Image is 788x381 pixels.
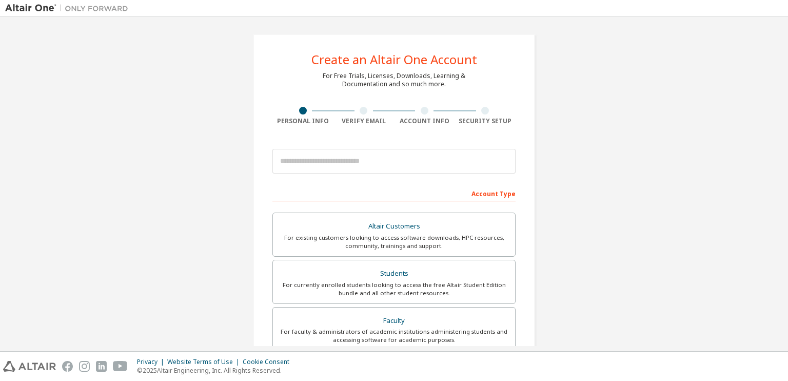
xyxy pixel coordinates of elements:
[323,72,465,88] div: For Free Trials, Licenses, Downloads, Learning & Documentation and so much more.
[333,117,395,125] div: Verify Email
[279,219,509,234] div: Altair Customers
[279,281,509,297] div: For currently enrolled students looking to access the free Altair Student Edition bundle and all ...
[279,266,509,281] div: Students
[96,361,107,372] img: linkedin.svg
[137,366,295,375] p: © 2025 Altair Engineering, Inc. All Rights Reserved.
[272,185,516,201] div: Account Type
[272,117,333,125] div: Personal Info
[113,361,128,372] img: youtube.svg
[279,234,509,250] div: For existing customers looking to access software downloads, HPC resources, community, trainings ...
[279,314,509,328] div: Faculty
[62,361,73,372] img: facebook.svg
[243,358,295,366] div: Cookie Consent
[455,117,516,125] div: Security Setup
[5,3,133,13] img: Altair One
[311,53,477,66] div: Create an Altair One Account
[3,361,56,372] img: altair_logo.svg
[394,117,455,125] div: Account Info
[279,328,509,344] div: For faculty & administrators of academic institutions administering students and accessing softwa...
[79,361,90,372] img: instagram.svg
[137,358,167,366] div: Privacy
[167,358,243,366] div: Website Terms of Use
